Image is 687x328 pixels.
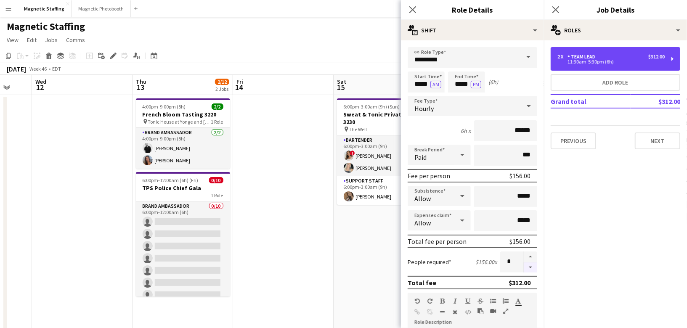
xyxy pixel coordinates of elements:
span: ! [350,151,355,156]
app-card-role: Brand Ambassador2/24:00pm-9:00pm (5h)[PERSON_NAME][PERSON_NAME] [136,128,230,169]
button: Decrease [524,262,537,273]
button: Magnetic Photobooth [72,0,131,17]
span: 2/12 [215,79,229,85]
span: 2/2 [212,103,223,110]
button: Insert video [490,308,496,315]
button: Italic [452,298,458,304]
app-job-card: 6:00pm-3:00am (9h) (Sun)3/3Sweat & Tonic Private Event 3230 The Well2 RolesBartender2/26:00pm-3:0... [337,98,431,205]
button: Add role [551,74,680,91]
a: Jobs [42,34,61,45]
div: $156.00 x [475,258,497,266]
span: 13 [135,82,146,92]
span: 4:00pm-9:00pm (5h) [143,103,186,110]
app-card-role: Support Staff1/16:00pm-3:00am (9h)[PERSON_NAME] [337,176,431,205]
span: Jobs [45,36,58,44]
td: Grand total [551,95,631,108]
span: 15 [336,82,346,92]
h1: Magnetic Staffing [7,20,85,33]
span: View [7,36,19,44]
a: Edit [24,34,40,45]
span: 6:00pm-12:00am (6h) (Fri) [143,177,199,183]
button: Undo [414,298,420,304]
h3: French Bloom Tasting 3220 [136,111,230,118]
div: Fee per person [408,172,450,180]
button: Previous [551,132,596,149]
span: Thu [136,78,146,85]
span: 1 Role [211,192,223,198]
div: 11:30am-5:30pm (6h) [557,60,665,64]
a: Comms [63,34,88,45]
button: Clear Formatting [452,309,458,315]
span: 0/10 [209,177,223,183]
span: Edit [27,36,37,44]
div: EDT [52,66,61,72]
app-card-role: Bartender2/26:00pm-3:00am (9h)![PERSON_NAME][PERSON_NAME] [337,135,431,176]
button: Underline [465,298,471,304]
h3: Job Details [544,4,687,15]
span: 14 [235,82,243,92]
div: (6h) [488,78,498,86]
div: $312.00 [509,278,531,287]
div: 6h x [461,127,471,135]
span: Allow [414,194,431,203]
span: Allow [414,219,431,227]
button: Paste as plain text [477,308,483,315]
span: Paid [414,153,427,161]
h3: Sweat & Tonic Private Event 3230 [337,111,431,126]
div: Total fee [408,278,436,287]
button: Next [635,132,680,149]
div: $156.00 [509,237,531,246]
button: PM [471,81,481,88]
div: $312.00 [648,54,665,60]
button: Unordered List [490,298,496,304]
span: Sat [337,78,346,85]
div: 2 x [557,54,568,60]
button: Ordered List [503,298,509,304]
div: Total fee per person [408,237,467,246]
span: Fri [236,78,243,85]
span: Tonic House at Yonge and [PERSON_NAME] [148,119,211,125]
span: 1 Role [211,119,223,125]
span: Week 46 [28,66,49,72]
td: $312.00 [631,95,680,108]
button: Text Color [515,298,521,304]
button: HTML Code [465,309,471,315]
h3: Role Details [401,4,544,15]
button: Increase [524,251,537,262]
span: Wed [35,78,46,85]
button: Fullscreen [503,308,509,315]
button: Magnetic Staffing [17,0,72,17]
span: The Well [349,126,367,132]
button: AM [430,81,441,88]
button: Bold [440,298,446,304]
label: People required [408,258,451,266]
span: Hourly [414,104,434,113]
h3: TPS Police Chief Gala [136,184,230,192]
span: 12 [34,82,46,92]
button: Redo [427,298,433,304]
div: 2 Jobs [215,86,229,92]
div: $156.00 [509,172,531,180]
div: Shift [401,20,544,40]
app-job-card: 6:00pm-12:00am (6h) (Fri)0/10TPS Police Chief Gala1 RoleBrand Ambassador0/106:00pm-12:00am (6h) [136,172,230,296]
button: Horizontal Line [440,309,446,315]
a: View [3,34,22,45]
button: Strikethrough [477,298,483,304]
div: Team Lead [568,54,599,60]
span: Comms [66,36,85,44]
div: Roles [544,20,687,40]
span: 6:00pm-3:00am (9h) (Sun) [344,103,400,110]
div: [DATE] [7,65,26,73]
app-job-card: 4:00pm-9:00pm (5h)2/2French Bloom Tasting 3220 Tonic House at Yonge and [PERSON_NAME]1 RoleBrand ... [136,98,230,169]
